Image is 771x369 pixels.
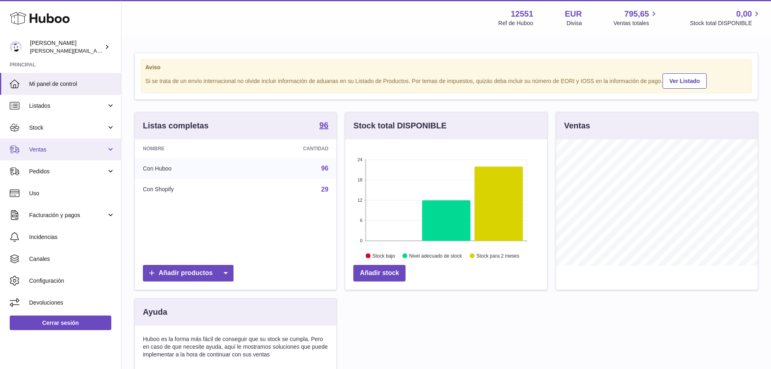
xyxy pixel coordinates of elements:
[29,211,106,219] span: Facturación y pagos
[29,80,115,88] span: Mi panel de control
[358,157,363,162] text: 24
[614,9,658,27] a: 795,65 Ventas totales
[690,9,761,27] a: 0,00 Stock total DISPONIBLE
[319,121,328,129] strong: 96
[360,238,363,243] text: 0
[145,72,747,89] div: Si se trata de un envío internacional no olvide incluir información de aduanas en su Listado de P...
[360,218,363,223] text: 6
[242,139,337,158] th: Cantidad
[143,265,234,282] a: Añadir productos
[29,255,115,263] span: Canales
[29,299,115,307] span: Devoluciones
[358,177,363,182] text: 18
[29,124,106,132] span: Stock
[353,265,406,282] a: Añadir stock
[10,41,22,53] img: gerardo.montoiro@cleverenterprise.es
[143,307,167,318] h3: Ayuda
[736,9,752,19] span: 0,00
[565,9,582,19] strong: EUR
[29,168,106,175] span: Pedidos
[145,64,747,71] strong: Aviso
[29,102,106,110] span: Listados
[564,120,590,131] h3: Ventas
[614,19,658,27] span: Ventas totales
[135,179,242,200] td: Con Shopify
[29,146,106,154] span: Ventas
[690,19,761,27] span: Stock total DISPONIBLE
[143,335,328,358] p: Huboo es la forma más fácil de conseguir que su stock se cumpla. Pero en caso de que necesite ayu...
[321,165,329,172] a: 96
[135,139,242,158] th: Nombre
[372,253,395,259] text: Stock bajo
[567,19,582,27] div: Divisa
[498,19,533,27] div: Ref de Huboo
[511,9,533,19] strong: 12551
[353,120,446,131] h3: Stock total DISPONIBLE
[663,73,707,89] a: Ver Listado
[29,233,115,241] span: Incidencias
[319,121,328,131] a: 96
[624,9,649,19] span: 795,65
[30,39,103,55] div: [PERSON_NAME]
[321,186,329,193] a: 29
[10,316,111,330] a: Cerrar sesión
[29,277,115,285] span: Configuración
[143,120,208,131] h3: Listas completas
[29,190,115,197] span: Uso
[30,47,206,54] span: [PERSON_NAME][EMAIL_ADDRESS][PERSON_NAME][DOMAIN_NAME]
[476,253,519,259] text: Stock para 2 meses
[358,198,363,203] text: 12
[409,253,463,259] text: Nivel adecuado de stock
[135,158,242,179] td: Con Huboo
